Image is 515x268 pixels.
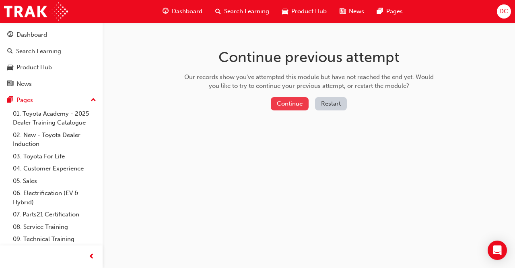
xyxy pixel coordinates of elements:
[271,97,309,110] button: Continue
[291,7,327,16] span: Product Hub
[7,31,13,39] span: guage-icon
[10,129,99,150] a: 02. New - Toyota Dealer Induction
[499,7,508,16] span: DC
[10,162,99,175] a: 04. Customer Experience
[371,3,409,20] a: pages-iconPages
[89,252,95,262] span: prev-icon
[282,6,288,17] span: car-icon
[10,187,99,208] a: 06. Electrification (EV & Hybrid)
[7,81,13,88] span: news-icon
[377,6,383,17] span: pages-icon
[163,6,169,17] span: guage-icon
[10,175,99,187] a: 05. Sales
[209,3,276,20] a: search-iconSearch Learning
[3,60,99,75] a: Product Hub
[315,97,347,110] button: Restart
[10,221,99,233] a: 08. Service Training
[172,7,202,16] span: Dashboard
[16,47,61,56] div: Search Learning
[10,208,99,221] a: 07. Parts21 Certification
[3,44,99,59] a: Search Learning
[181,48,437,66] h1: Continue previous attempt
[16,79,32,89] div: News
[3,93,99,108] button: Pages
[7,48,13,55] span: search-icon
[340,6,346,17] span: news-icon
[276,3,333,20] a: car-iconProduct Hub
[10,150,99,163] a: 03. Toyota For Life
[386,7,403,16] span: Pages
[156,3,209,20] a: guage-iconDashboard
[224,7,269,16] span: Search Learning
[215,6,221,17] span: search-icon
[91,95,96,106] span: up-icon
[181,73,437,91] div: Our records show you've attempted this module but have not reached the end yet. Would you like to...
[10,233,99,245] a: 09. Technical Training
[3,77,99,91] a: News
[16,96,33,105] div: Pages
[16,63,52,72] div: Product Hub
[7,97,13,104] span: pages-icon
[3,27,99,42] a: Dashboard
[4,2,68,21] img: Trak
[3,26,99,93] button: DashboardSearch LearningProduct HubNews
[349,7,364,16] span: News
[333,3,371,20] a: news-iconNews
[7,64,13,71] span: car-icon
[10,108,99,129] a: 01. Toyota Academy - 2025 Dealer Training Catalogue
[488,241,507,260] div: Open Intercom Messenger
[497,4,511,19] button: DC
[16,30,47,39] div: Dashboard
